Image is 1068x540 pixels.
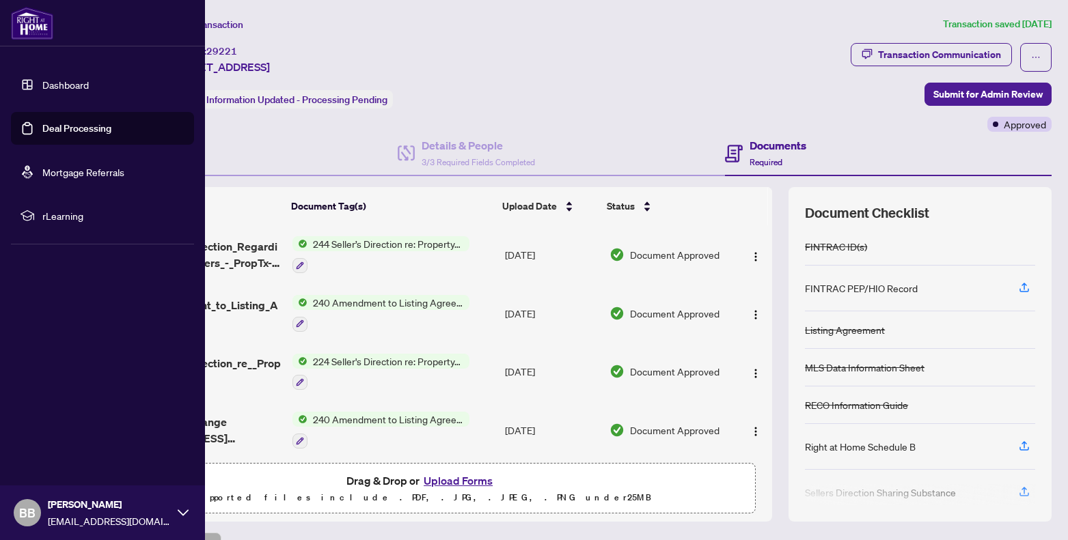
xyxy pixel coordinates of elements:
span: Status [607,199,635,214]
div: FINTRAC ID(s) [805,239,867,254]
img: Status Icon [292,412,307,427]
img: Status Icon [292,354,307,369]
img: Document Status [610,247,625,262]
span: 224 Seller's Direction re: Property/Offers - Important Information for Seller Acknowledgement [307,354,469,369]
button: Status Icon240 Amendment to Listing Agreement - Authority to Offer for Sale Price Change/Extensio... [292,295,469,332]
span: [EMAIL_ADDRESS][DOMAIN_NAME] [48,513,171,528]
span: Document Approved [630,364,720,379]
td: [DATE] [499,225,605,284]
span: View Transaction [170,18,243,31]
img: Status Icon [292,295,307,310]
img: logo [11,7,53,40]
button: Logo [745,360,767,382]
span: Required [750,157,782,167]
img: Logo [750,368,761,379]
span: 3/3 Required Fields Completed [422,157,535,167]
div: Listing Agreement [805,322,885,337]
span: [PERSON_NAME] [48,497,171,512]
span: Document Approved [630,306,720,321]
th: Document Tag(s) [286,187,497,225]
div: Status: [169,90,393,109]
td: [DATE] [499,284,605,343]
button: Logo [745,244,767,266]
img: Logo [750,426,761,437]
span: Drag & Drop orUpload FormsSupported files include .PDF, .JPG, .JPEG, .PNG under25MB [88,464,755,514]
button: Status Icon224 Seller's Direction re: Property/Offers - Important Information for Seller Acknowle... [292,354,469,390]
button: Submit for Admin Review [925,83,1052,106]
td: [DATE] [499,343,605,401]
a: Mortgage Referrals [42,166,124,178]
button: Transaction Communication [851,43,1012,66]
h4: Documents [750,137,806,154]
img: Logo [750,251,761,262]
button: Upload Forms [420,472,497,489]
span: Approved [1004,117,1046,132]
span: Information Updated - Processing Pending [206,94,387,106]
div: FINTRAC PEP/HIO Record [805,281,918,296]
div: RECO Information Guide [805,397,908,412]
article: Transaction saved [DATE] [943,16,1052,32]
span: BB [19,503,36,522]
span: rLearning [42,208,184,223]
button: Logo [745,419,767,441]
button: Logo [745,302,767,324]
span: 29221 [206,45,237,57]
span: Upload Date [502,199,557,214]
span: Drag & Drop or [346,472,497,489]
td: [DATE] [499,401,605,459]
button: Status Icon240 Amendment to Listing Agreement - Authority to Offer for Sale Price Change/Extensio... [292,412,469,449]
button: Status Icon244 Seller’s Direction re: Property/Offers [292,236,469,273]
span: Submit for Admin Review [933,83,1043,105]
span: 244 Seller’s Direction re: Property/Offers [307,236,469,251]
img: Document Status [610,423,625,438]
a: Deal Processing [42,122,111,134]
span: [STREET_ADDRESS] [169,59,270,75]
span: Document Approved [630,247,720,262]
span: 240 Amendment to Listing Agreement - Authority to Offer for Sale Price Change/Extension/Amendment(s) [307,412,469,427]
img: Logo [750,309,761,320]
span: ellipsis [1031,53,1041,62]
span: 240 Amendment to Listing Agreement - Authority to Offer for Sale Price Change/Extension/Amendment(s) [307,295,469,310]
div: Transaction Communication [878,44,1001,66]
p: Supported files include .PDF, .JPG, .JPEG, .PNG under 25 MB [96,489,747,506]
img: Document Status [610,364,625,379]
th: Status [601,187,732,225]
h4: Details & People [422,137,535,154]
a: Dashboard [42,79,89,91]
span: Document Approved [630,423,720,438]
th: Upload Date [497,187,601,225]
span: Document Checklist [805,203,929,223]
div: Right at Home Schedule B [805,439,916,454]
img: Document Status [610,306,625,321]
img: Status Icon [292,236,307,251]
div: MLS Data Information Sheet [805,360,925,375]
